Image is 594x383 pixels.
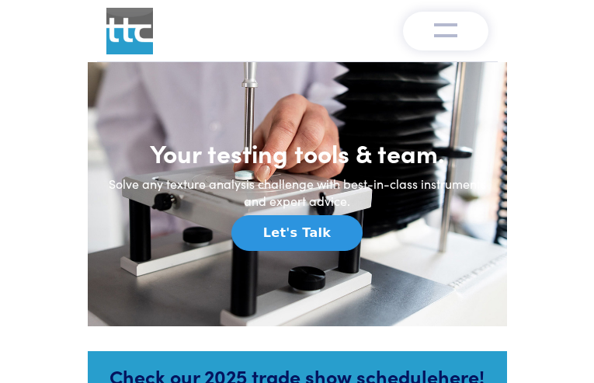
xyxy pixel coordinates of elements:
button: Toggle navigation [403,12,488,50]
img: ttc_logo_1x1_v1.0.png [106,8,153,54]
img: menu-v1.0.png [434,19,457,38]
button: Let's Talk [231,215,363,251]
h1: Your testing tools & team. [106,138,488,169]
h6: Solve any texture analysis challenge with best-in-class instruments and expert advice. [106,175,488,210]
